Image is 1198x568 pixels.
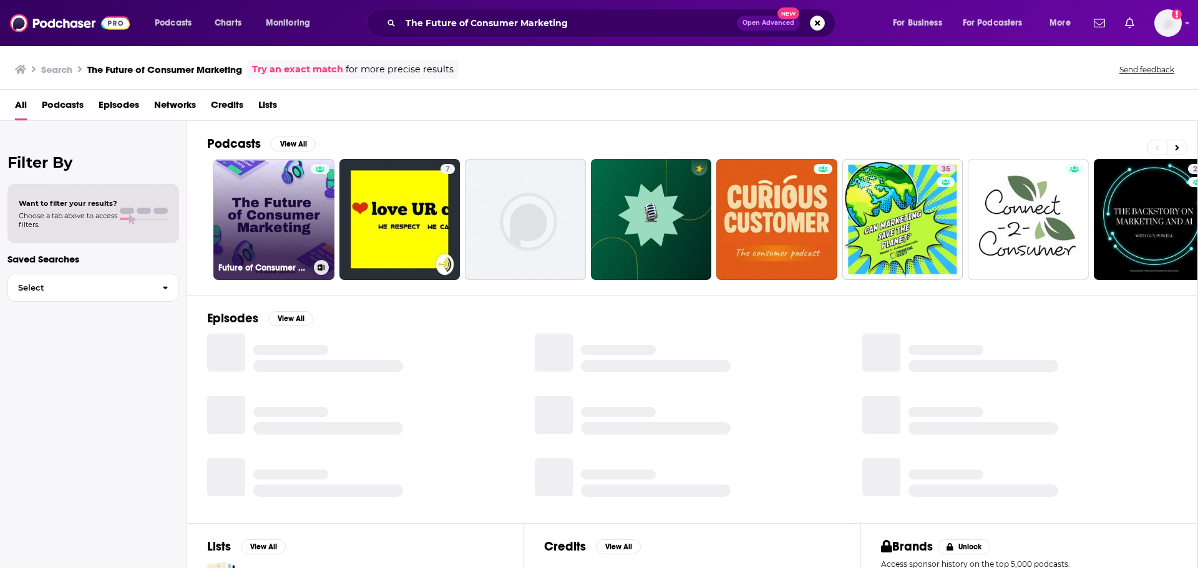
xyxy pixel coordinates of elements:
[938,539,991,554] button: Unlock
[207,136,316,152] a: PodcastsView All
[7,274,179,302] button: Select
[544,539,641,554] a: CreditsView All
[41,64,72,75] h3: Search
[1041,13,1086,33] button: open menu
[893,14,942,32] span: For Business
[211,95,243,120] a: Credits
[271,137,316,152] button: View All
[339,159,460,280] a: 7
[1154,9,1182,37] span: Logged in as Ashley_Beenen
[8,284,152,292] span: Select
[207,310,258,326] h2: Episodes
[241,539,286,554] button: View All
[737,16,800,31] button: Open AdvancedNew
[207,13,249,33] a: Charts
[218,262,309,273] h3: Future of Consumer Marketing
[207,539,231,554] h2: Lists
[378,9,847,37] div: Search podcasts, credits, & more...
[213,159,334,280] a: Future of Consumer Marketing
[1120,12,1139,34] a: Show notifications dropdown
[963,14,1023,32] span: For Podcasters
[777,7,800,19] span: New
[7,153,179,171] h2: Filter By
[154,95,196,120] a: Networks
[1154,9,1182,37] button: Show profile menu
[146,13,208,33] button: open menu
[743,20,794,26] span: Open Advanced
[1172,9,1182,19] svg: Add a profile image
[207,136,261,152] h2: Podcasts
[1154,9,1182,37] img: User Profile
[42,95,84,120] a: Podcasts
[215,14,241,32] span: Charts
[881,539,933,554] h2: Brands
[207,539,286,554] a: ListsView All
[207,310,313,326] a: EpisodesView All
[346,62,454,77] span: for more precise results
[842,159,963,280] a: 35
[266,14,310,32] span: Monitoring
[1116,64,1178,75] button: Send feedback
[544,539,586,554] h2: Credits
[252,62,343,77] a: Try an exact match
[10,11,130,35] img: Podchaser - Follow, Share and Rate Podcasts
[937,164,955,174] a: 35
[446,163,450,176] span: 7
[596,539,641,554] button: View All
[268,311,313,326] button: View All
[257,13,326,33] button: open menu
[1089,12,1110,34] a: Show notifications dropdown
[19,199,117,208] span: Want to filter your results?
[19,211,117,229] span: Choose a tab above to access filters.
[942,163,950,176] span: 35
[1049,14,1071,32] span: More
[401,13,737,33] input: Search podcasts, credits, & more...
[258,95,277,120] a: Lists
[884,13,958,33] button: open menu
[155,14,192,32] span: Podcasts
[99,95,139,120] a: Episodes
[7,253,179,265] p: Saved Searches
[955,13,1041,33] button: open menu
[15,95,27,120] a: All
[441,164,455,174] a: 7
[87,64,242,75] h3: The Future of Consumer Marketing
